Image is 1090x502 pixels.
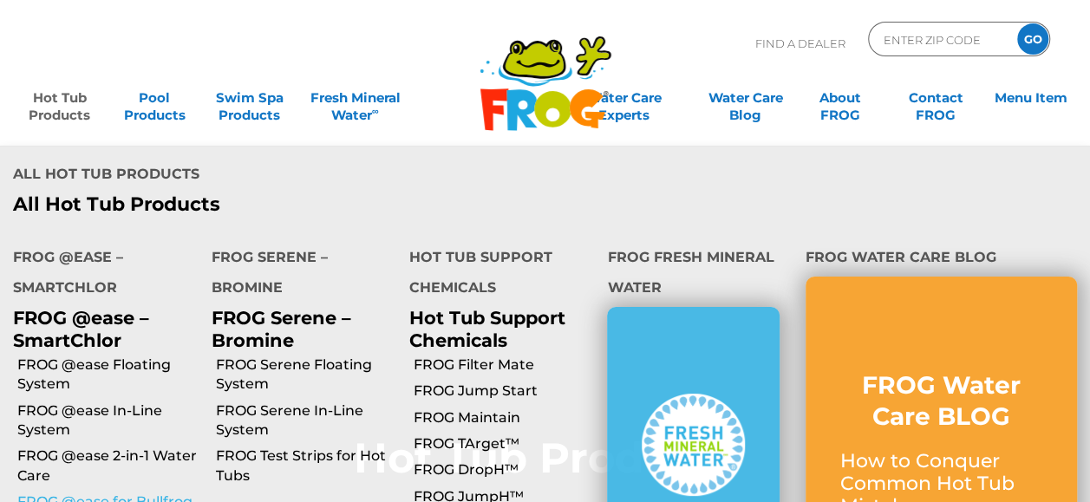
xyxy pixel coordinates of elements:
[840,369,1042,433] h3: FROG Water Care BLOG
[211,307,382,350] p: FROG Serene – Bromine
[372,105,379,117] sup: ∞
[13,307,185,350] p: FROG @ease – SmartChlor
[414,408,594,427] a: FROG Maintain
[799,81,883,115] a: AboutFROG
[414,381,594,401] a: FROG Jump Start
[13,159,532,193] h4: All Hot Tub Products
[215,447,395,486] a: FROG Test Strips for Hot Tubs
[207,81,291,115] a: Swim SpaProducts
[556,81,693,115] a: Water CareExperts
[17,447,198,486] a: FROG @ease 2-in-1 Water Care
[409,242,581,307] h4: Hot Tub Support Chemicals
[303,81,408,115] a: Fresh MineralWater∞
[13,193,532,216] a: All Hot Tub Products
[414,355,594,375] a: FROG Filter Mate
[17,81,101,115] a: Hot TubProducts
[113,81,197,115] a: PoolProducts
[989,81,1073,115] a: Menu Item
[806,242,1077,277] h4: FROG Water Care Blog
[414,460,594,479] a: FROG DropH™
[893,81,977,115] a: ContactFROG
[703,81,787,115] a: Water CareBlog
[409,307,565,350] a: Hot Tub Support Chemicals
[17,355,198,394] a: FROG @ease Floating System
[13,242,185,307] h4: FROG @ease – SmartChlor
[211,242,382,307] h4: FROG Serene – Bromine
[755,22,845,65] p: Find A Dealer
[17,401,198,440] a: FROG @ease In-Line System
[414,434,594,453] a: FROG TArget™
[1017,23,1048,55] input: GO
[215,401,395,440] a: FROG Serene In-Line System
[215,355,395,394] a: FROG Serene Floating System
[607,242,779,307] h4: FROG Fresh Mineral Water
[882,27,999,52] input: Zip Code Form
